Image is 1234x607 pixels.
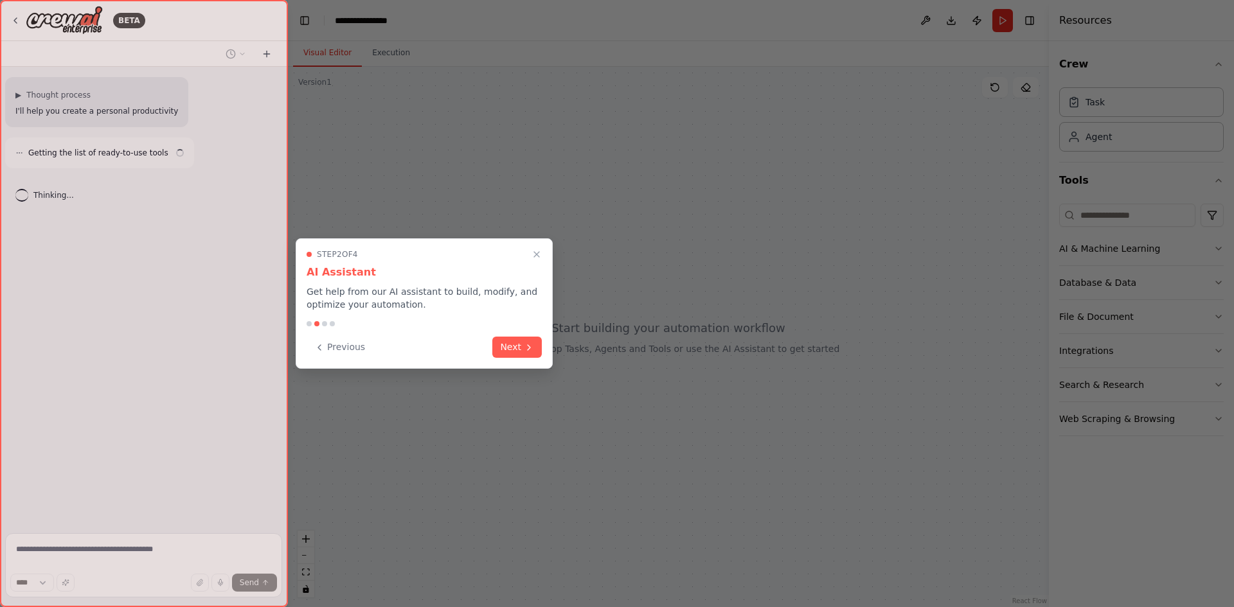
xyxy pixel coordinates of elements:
button: Hide left sidebar [296,12,314,30]
span: Step 2 of 4 [317,249,358,260]
button: Previous [307,337,373,358]
h3: AI Assistant [307,265,542,280]
button: Close walkthrough [529,247,544,262]
button: Next [492,337,542,358]
p: Get help from our AI assistant to build, modify, and optimize your automation. [307,285,542,311]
